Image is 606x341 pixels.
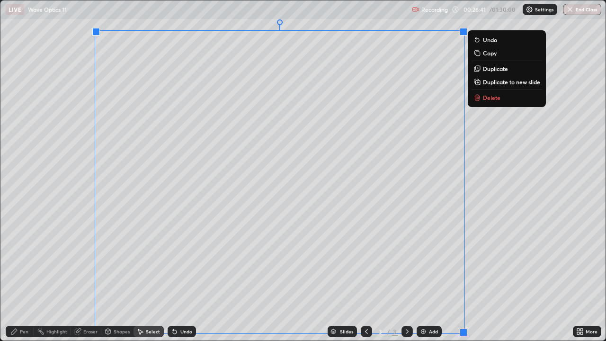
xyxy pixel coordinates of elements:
div: Pen [20,329,28,334]
div: / [387,329,390,334]
div: Highlight [46,329,67,334]
button: Duplicate [472,63,542,74]
button: Undo [472,34,542,45]
p: Undo [483,36,497,44]
p: Settings [535,7,553,12]
p: Wave Optics 11 [28,6,67,13]
p: Recording [421,6,448,13]
p: Duplicate [483,65,508,72]
div: Shapes [114,329,130,334]
button: End Class [563,4,601,15]
img: add-slide-button [419,328,427,335]
div: 3 [392,327,398,336]
img: recording.375f2c34.svg [412,6,419,13]
p: Copy [483,49,497,57]
div: Undo [180,329,192,334]
div: Select [146,329,160,334]
button: Copy [472,47,542,59]
div: Slides [340,329,353,334]
button: Delete [472,92,542,103]
img: end-class-cross [566,6,574,13]
p: LIVE [9,6,21,13]
p: Delete [483,94,500,101]
div: More [586,329,597,334]
p: Duplicate to new slide [483,78,540,86]
div: Eraser [83,329,98,334]
div: 3 [376,329,385,334]
button: Duplicate to new slide [472,76,542,88]
img: class-settings-icons [526,6,533,13]
div: Add [429,329,438,334]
